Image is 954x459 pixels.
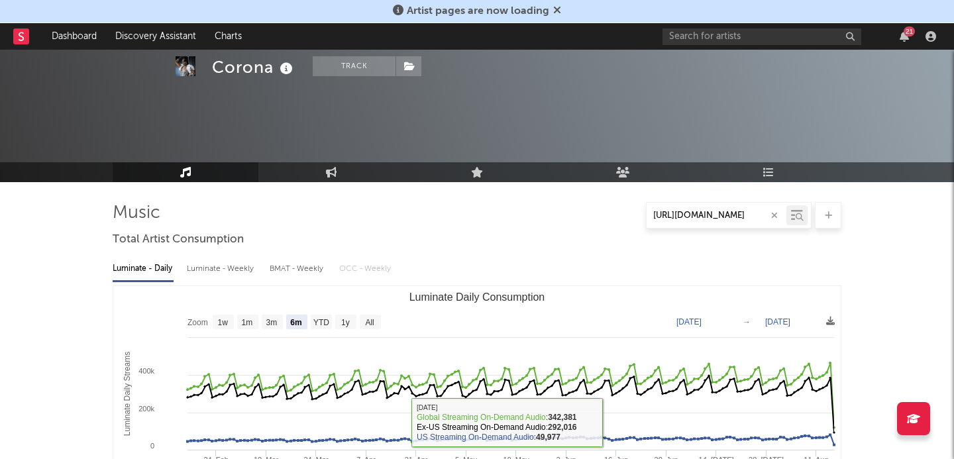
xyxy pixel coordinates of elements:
text: → [743,317,751,327]
text: 0 [150,442,154,450]
span: Artist pages are now loading [407,6,549,17]
div: Luminate - Daily [113,258,174,280]
span: Dismiss [553,6,561,17]
span: Total Artist Consumption [113,232,244,248]
div: Corona [212,56,296,78]
button: 21 [900,31,909,42]
text: 1y [341,318,350,327]
a: Charts [205,23,251,50]
text: Luminate Daily Consumption [409,291,545,303]
text: 1m [242,318,253,327]
input: Search by song name or URL [647,211,786,221]
text: YTD [313,318,329,327]
text: [DATE] [765,317,790,327]
a: Discovery Assistant [106,23,205,50]
button: Track [313,56,396,76]
div: 21 [904,26,915,36]
text: [DATE] [676,317,702,327]
input: Search for artists [662,28,861,45]
text: 200k [138,405,154,413]
text: Luminate Daily Streams [123,352,132,436]
div: Luminate - Weekly [187,258,256,280]
text: 400k [138,367,154,375]
text: All [365,318,374,327]
text: Zoom [187,318,208,327]
a: Dashboard [42,23,106,50]
text: 1w [218,318,229,327]
div: BMAT - Weekly [270,258,326,280]
text: 6m [290,318,301,327]
text: 3m [266,318,278,327]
